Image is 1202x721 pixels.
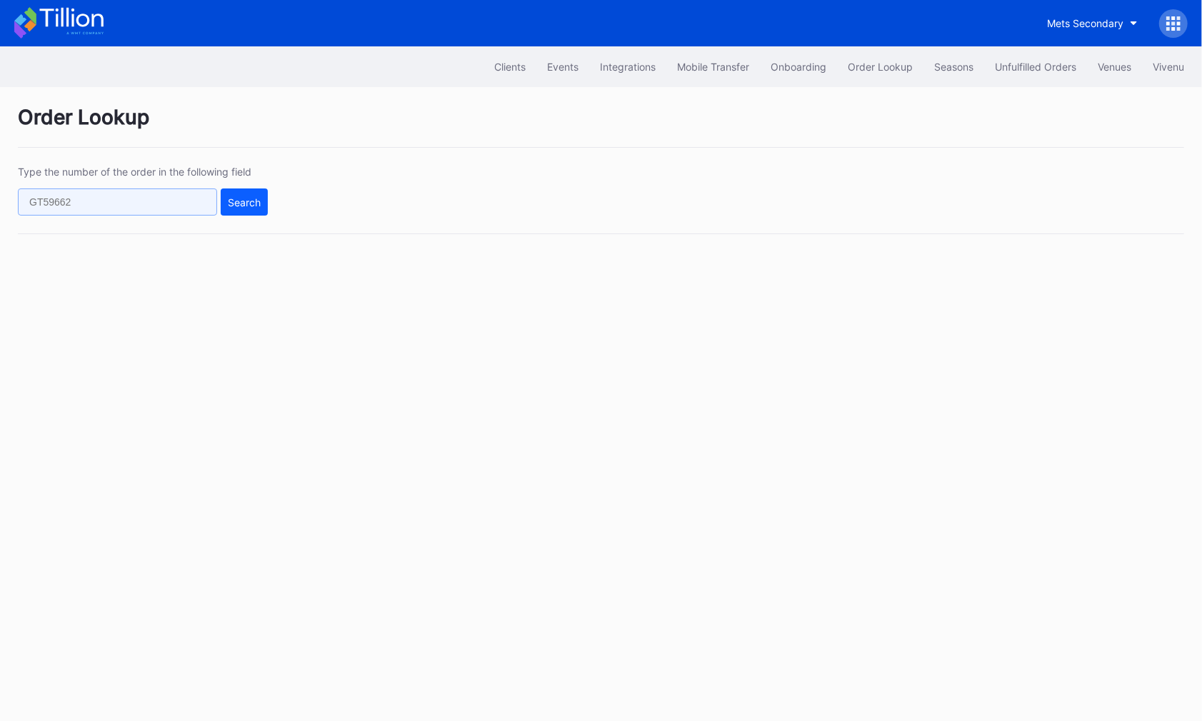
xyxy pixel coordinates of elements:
[1153,61,1184,73] div: Vivenu
[221,188,268,216] button: Search
[547,61,579,73] div: Events
[600,61,656,73] div: Integrations
[848,61,913,73] div: Order Lookup
[837,54,923,80] button: Order Lookup
[1098,61,1131,73] div: Venues
[18,105,1184,148] div: Order Lookup
[536,54,589,80] button: Events
[18,166,268,178] div: Type the number of the order in the following field
[666,54,760,80] button: Mobile Transfer
[1036,10,1148,36] button: Mets Secondary
[494,61,526,73] div: Clients
[1142,54,1195,80] button: Vivenu
[18,188,217,216] input: GT59662
[677,61,749,73] div: Mobile Transfer
[923,54,984,80] button: Seasons
[984,54,1087,80] button: Unfulfilled Orders
[484,54,536,80] button: Clients
[760,54,837,80] button: Onboarding
[228,196,261,208] div: Search
[771,61,826,73] div: Onboarding
[934,61,973,73] div: Seasons
[1047,17,1123,29] div: Mets Secondary
[1087,54,1142,80] button: Venues
[589,54,666,80] button: Integrations
[995,61,1076,73] div: Unfulfilled Orders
